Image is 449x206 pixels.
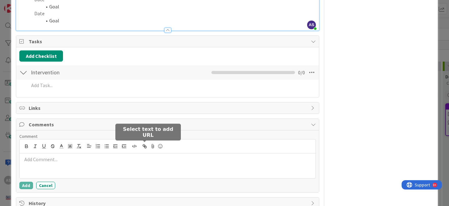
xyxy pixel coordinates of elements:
[298,69,305,76] span: 0 / 0
[36,182,55,189] button: Cancel
[19,10,316,17] p: Date
[19,133,37,139] span: Comment
[27,17,316,24] li: Goal
[118,126,178,138] h5: Select text to add URL
[13,1,28,8] span: Support
[19,182,33,189] button: Add
[27,3,316,10] li: Goal
[307,21,316,29] span: AS
[29,38,308,45] span: Tasks
[19,50,63,62] button: Add Checklist
[29,121,308,128] span: Comments
[29,67,156,78] input: Add Checklist...
[29,104,308,112] span: Links
[31,2,35,7] div: 9+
